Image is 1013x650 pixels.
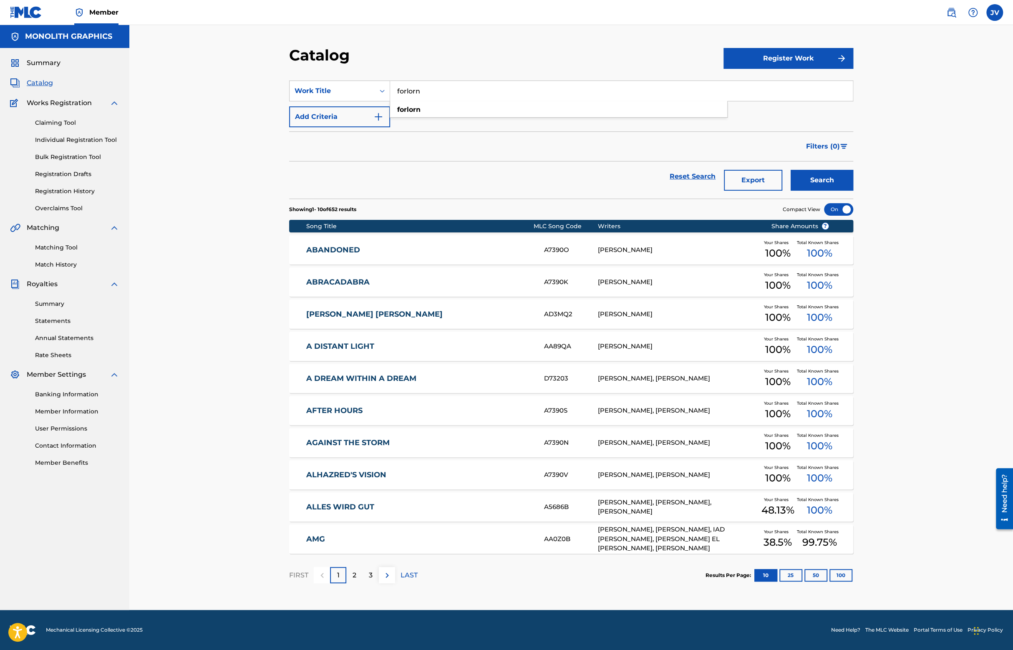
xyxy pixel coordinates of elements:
[797,529,842,535] span: Total Known Shares
[974,618,979,643] div: Drag
[598,438,758,448] div: [PERSON_NAME], [PERSON_NAME]
[544,438,597,448] div: A7390N
[27,223,59,233] span: Matching
[968,8,978,18] img: help
[804,569,827,582] button: 50
[109,370,119,380] img: expand
[806,246,832,261] span: 100 %
[544,245,597,255] div: A7390O
[764,239,791,246] span: Your Shares
[35,118,119,127] a: Claiming Tool
[765,438,790,453] span: 100 %
[598,310,758,319] div: [PERSON_NAME]
[397,106,421,113] strong: forlorn
[544,534,597,544] div: AA0Z0B
[289,206,356,213] p: Showing 1 - 10 of 652 results
[10,32,20,42] img: Accounts
[10,625,36,635] img: logo
[534,222,598,231] div: MLC Song Code
[797,336,842,342] span: Total Known Shares
[840,144,847,149] img: filter
[764,400,791,406] span: Your Shares
[990,464,1013,534] iframe: Resource Center
[544,374,597,383] div: D73203
[764,496,791,503] span: Your Shares
[35,424,119,433] a: User Permissions
[764,336,791,342] span: Your Shares
[46,626,143,634] span: Mechanical Licensing Collective © 2025
[337,570,340,580] p: 1
[806,374,832,389] span: 100 %
[806,406,832,421] span: 100 %
[802,535,837,550] span: 99.75 %
[35,334,119,343] a: Annual Statements
[10,6,42,18] img: MLC Logo
[598,374,758,383] div: [PERSON_NAME], [PERSON_NAME]
[10,279,20,289] img: Royalties
[35,170,119,179] a: Registration Drafts
[797,368,842,374] span: Total Known Shares
[544,277,597,287] div: A7390K
[289,46,354,65] h2: Catalog
[306,438,533,448] a: AGAINST THE STORM
[35,459,119,467] a: Member Benefits
[35,243,119,252] a: Matching Tool
[27,279,58,289] span: Royalties
[806,471,832,486] span: 100 %
[353,570,356,580] p: 2
[598,470,758,480] div: [PERSON_NAME], [PERSON_NAME]
[10,98,21,108] img: Works Registration
[764,272,791,278] span: Your Shares
[771,222,829,231] span: Share Amounts
[544,502,597,512] div: A5686B
[289,570,308,580] p: FIRST
[544,406,597,416] div: A7390S
[25,32,112,41] h5: MONOLITH GRAPHICS
[761,503,794,518] span: 48.13 %
[764,529,791,535] span: Your Shares
[35,441,119,450] a: Contact Information
[89,8,118,17] span: Member
[791,170,853,191] button: Search
[797,496,842,503] span: Total Known Shares
[806,342,832,357] span: 100 %
[665,167,720,186] a: Reset Search
[797,432,842,438] span: Total Known Shares
[765,342,790,357] span: 100 %
[382,570,392,580] img: right
[27,78,53,88] span: Catalog
[10,78,53,88] a: CatalogCatalog
[35,300,119,308] a: Summary
[289,106,390,127] button: Add Criteria
[797,272,842,278] span: Total Known Shares
[971,610,1013,650] iframe: Chat Widget
[806,310,832,325] span: 100 %
[35,317,119,325] a: Statements
[797,239,842,246] span: Total Known Shares
[765,246,790,261] span: 100 %
[806,503,832,518] span: 100 %
[544,470,597,480] div: A7390V
[914,626,963,634] a: Portal Terms of Use
[10,370,20,380] img: Member Settings
[306,374,533,383] a: A DREAM WITHIN A DREAM
[27,98,92,108] span: Works Registration
[373,112,383,122] img: 9d2ae6d4665cec9f34b9.svg
[74,8,84,18] img: Top Rightsholder
[27,58,60,68] span: Summary
[764,304,791,310] span: Your Shares
[295,86,370,96] div: Work Title
[109,98,119,108] img: expand
[806,141,840,151] span: Filters ( 0 )
[706,572,753,579] p: Results Per Page:
[306,406,533,416] a: AFTER HOURS
[598,525,758,553] div: [PERSON_NAME], [PERSON_NAME], IAD [PERSON_NAME], [PERSON_NAME] EL [PERSON_NAME], [PERSON_NAME]
[764,464,791,471] span: Your Shares
[306,277,533,287] a: ABRACADABRA
[765,278,790,293] span: 100 %
[765,374,790,389] span: 100 %
[598,342,758,351] div: [PERSON_NAME]
[289,81,853,199] form: Search Form
[598,245,758,255] div: [PERSON_NAME]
